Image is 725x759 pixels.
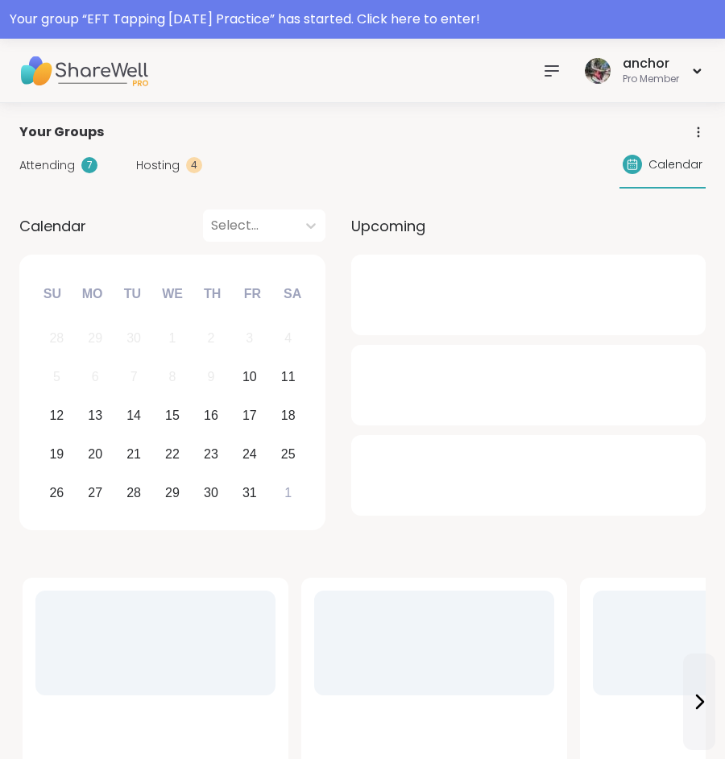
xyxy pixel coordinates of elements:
div: Not available Wednesday, October 1st, 2025 [155,321,190,356]
div: Not available Thursday, October 9th, 2025 [194,360,229,395]
div: 17 [242,404,257,426]
div: 16 [204,404,218,426]
span: Calendar [19,215,86,237]
div: 12 [49,404,64,426]
div: Choose Friday, October 24th, 2025 [232,437,267,471]
div: 30 [126,327,141,349]
div: 25 [281,443,296,465]
div: Not available Saturday, October 4th, 2025 [271,321,305,356]
div: Choose Thursday, October 16th, 2025 [194,399,229,433]
div: anchor [623,55,679,73]
div: 30 [204,482,218,504]
div: Choose Tuesday, October 14th, 2025 [117,399,151,433]
div: Choose Tuesday, October 21st, 2025 [117,437,151,471]
span: Attending [19,157,75,174]
div: 18 [281,404,296,426]
div: Choose Friday, October 10th, 2025 [232,360,267,395]
div: Th [195,276,230,312]
div: 31 [242,482,257,504]
div: Choose Saturday, November 1st, 2025 [271,475,305,510]
div: 5 [53,366,60,388]
div: 8 [169,366,176,388]
div: Choose Wednesday, October 29th, 2025 [155,475,190,510]
div: 22 [165,443,180,465]
div: 14 [126,404,141,426]
div: Not available Friday, October 3rd, 2025 [232,321,267,356]
div: 24 [242,443,257,465]
div: 4 [186,157,202,173]
div: Fr [234,276,270,312]
div: 23 [204,443,218,465]
div: 11 [281,366,296,388]
div: 2 [207,327,214,349]
div: Mo [74,276,110,312]
img: anchor [585,58,611,84]
div: 1 [169,327,176,349]
div: Sa [275,276,310,312]
div: Your group “ EFT Tapping [DATE] Practice ” has started. Click here to enter! [10,10,715,29]
img: ShareWell Nav Logo [19,43,148,99]
div: Choose Monday, October 13th, 2025 [78,399,113,433]
div: 15 [165,404,180,426]
div: Not available Sunday, October 5th, 2025 [39,360,74,395]
div: 4 [284,327,292,349]
div: Choose Sunday, October 26th, 2025 [39,475,74,510]
div: 21 [126,443,141,465]
div: 29 [88,327,102,349]
div: Choose Saturday, October 11th, 2025 [271,360,305,395]
div: We [155,276,190,312]
div: Choose Monday, October 27th, 2025 [78,475,113,510]
div: 7 [81,157,97,173]
div: Not available Wednesday, October 8th, 2025 [155,360,190,395]
div: Pro Member [623,73,679,86]
div: 13 [88,404,102,426]
div: Choose Friday, October 31st, 2025 [232,475,267,510]
div: 28 [126,482,141,504]
div: 26 [49,482,64,504]
div: 6 [92,366,99,388]
div: month 2025-10 [37,319,307,512]
div: Not available Monday, September 29th, 2025 [78,321,113,356]
div: Not available Sunday, September 28th, 2025 [39,321,74,356]
div: 7 [130,366,138,388]
div: Not available Monday, October 6th, 2025 [78,360,113,395]
div: Choose Wednesday, October 22nd, 2025 [155,437,190,471]
div: 3 [246,327,253,349]
span: Hosting [136,157,180,174]
span: Your Groups [19,122,104,142]
div: Not available Tuesday, September 30th, 2025 [117,321,151,356]
div: 27 [88,482,102,504]
div: Choose Sunday, October 19th, 2025 [39,437,74,471]
div: Choose Tuesday, October 28th, 2025 [117,475,151,510]
div: 9 [207,366,214,388]
div: Not available Tuesday, October 7th, 2025 [117,360,151,395]
div: Choose Monday, October 20th, 2025 [78,437,113,471]
div: 28 [49,327,64,349]
div: Choose Saturday, October 25th, 2025 [271,437,305,471]
span: Calendar [648,156,702,173]
div: Choose Friday, October 17th, 2025 [232,399,267,433]
div: Choose Saturday, October 18th, 2025 [271,399,305,433]
div: Choose Sunday, October 12th, 2025 [39,399,74,433]
div: Choose Wednesday, October 15th, 2025 [155,399,190,433]
div: Choose Thursday, October 23rd, 2025 [194,437,229,471]
div: Tu [114,276,150,312]
span: Upcoming [351,215,425,237]
div: Not available Thursday, October 2nd, 2025 [194,321,229,356]
div: Su [35,276,70,312]
div: 20 [88,443,102,465]
div: 10 [242,366,257,388]
div: 19 [49,443,64,465]
div: 1 [284,482,292,504]
div: 29 [165,482,180,504]
div: Choose Thursday, October 30th, 2025 [194,475,229,510]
